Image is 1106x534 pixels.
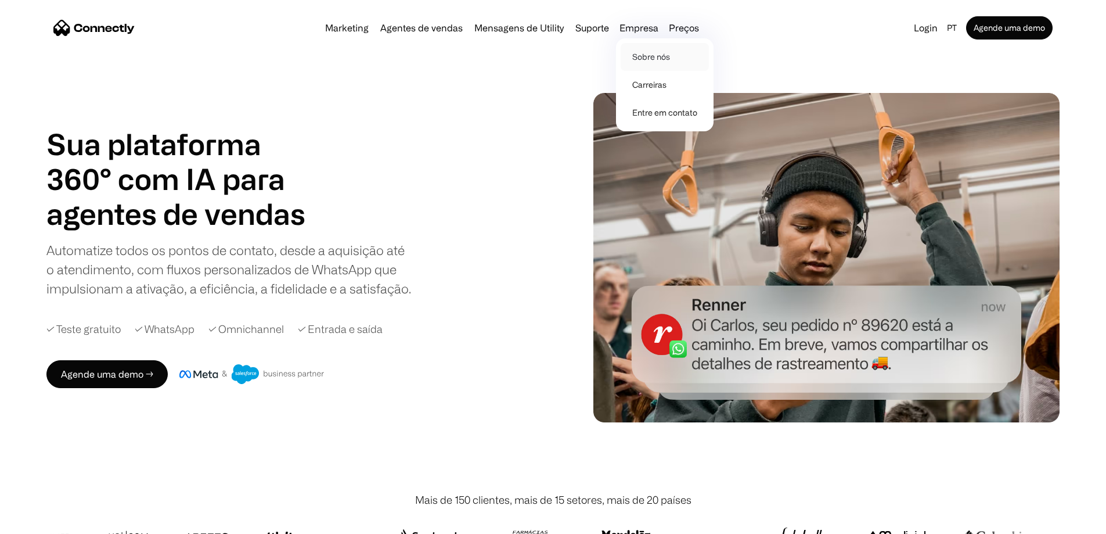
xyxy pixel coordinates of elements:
[23,514,70,530] ul: Language list
[46,127,314,196] h1: Sua plataforma 360° com IA para
[12,513,70,530] aside: Language selected: Português (Brasil)
[46,321,121,337] div: ✓ Teste gratuito
[571,23,614,33] a: Suporte
[619,20,658,36] div: Empresa
[46,196,314,231] h1: agentes de vendas
[415,492,691,508] div: Mais de 150 clientes, mais de 15 setores, mais de 20 países
[942,20,964,36] div: pt
[616,20,662,36] div: Empresa
[46,241,412,298] div: Automatize todos os pontos de contato, desde a aquisição até o atendimento, com fluxos personaliz...
[135,321,194,337] div: ✓ WhatsApp
[46,196,314,231] div: 1 of 4
[616,36,714,131] nav: Empresa
[376,23,467,33] a: Agentes de vendas
[621,99,709,127] a: Entre em contato
[46,360,168,388] a: Agende uma demo →
[298,321,383,337] div: ✓ Entrada e saída
[179,364,325,384] img: Meta e crachá de parceiro de negócios do Salesforce.
[947,20,957,36] div: pt
[208,321,284,337] div: ✓ Omnichannel
[621,71,709,99] a: Carreiras
[621,43,709,71] a: Sobre nós
[664,23,704,33] a: Preços
[320,23,373,33] a: Marketing
[46,196,314,231] div: carousel
[53,19,135,37] a: home
[470,23,568,33] a: Mensagens de Utility
[909,20,942,36] a: Login
[966,16,1053,40] a: Agende uma demo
